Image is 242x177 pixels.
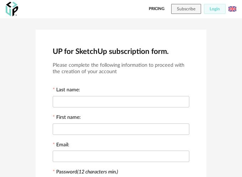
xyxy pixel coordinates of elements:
button: Login [204,4,226,14]
label: Last name: [53,87,80,94]
img: OXP [6,2,18,16]
label: Password [56,170,118,175]
img: us [228,5,236,13]
a: Pricing [149,4,164,14]
label: Email: [53,142,69,149]
h2: UP for SketchUp subscription form. [53,47,189,56]
label: First name: [53,115,81,121]
h3: Please complete the following information to proceed with the creation of your account [53,62,189,75]
span: Subscribe [177,7,195,11]
button: Subscribe [171,4,201,14]
i: (12 characters min.) [77,170,118,175]
span: Login [210,7,220,11]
